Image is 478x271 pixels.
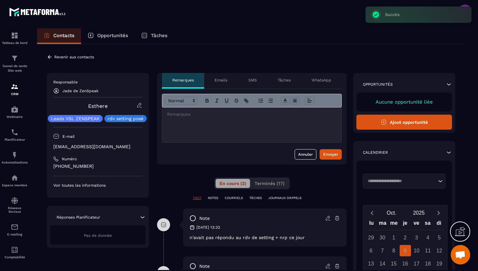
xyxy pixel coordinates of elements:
img: formation [11,83,19,91]
img: accountant [11,246,19,254]
img: automations [11,151,19,159]
div: 30 [377,232,388,243]
a: automationsautomationsWebinaire [2,101,28,123]
p: Webinaire [2,115,28,119]
div: 8 [388,245,400,256]
div: 9 [400,245,411,256]
p: Réseaux Sociaux [2,206,28,213]
button: En cours (2) [216,179,250,188]
p: Jade de ZenSpeak [62,89,99,93]
button: Previous month [366,208,378,217]
img: scheduler [11,128,19,136]
p: Calendrier [363,150,388,155]
span: Terminés (17) [255,181,285,186]
div: 10 [411,245,422,256]
div: 16 [400,258,411,269]
p: SMS [248,78,257,83]
div: 19 [434,258,445,269]
p: Tâches [278,78,291,83]
p: CRM [2,92,28,96]
div: 3 [411,232,422,243]
p: TOUT [193,196,201,200]
span: En cours (2) [219,181,246,186]
a: accountantaccountantComptabilité [2,241,28,264]
div: 6 [365,245,377,256]
div: 11 [422,245,434,256]
p: Comptabilité [2,255,28,259]
p: [EMAIL_ADDRESS][DOMAIN_NAME] [53,144,142,150]
p: Contacts [53,33,74,38]
div: 29 [365,232,377,243]
a: Esthere [88,103,108,109]
p: note [199,215,210,221]
p: Automatisations [2,161,28,164]
a: automationsautomationsEspace membre [2,169,28,192]
p: E-mail [62,134,75,139]
div: ve [411,219,422,230]
a: Opportunités [81,28,135,44]
div: Envoyer [323,151,338,158]
input: Search for option [365,178,436,184]
a: emailemailE-mailing [2,218,28,241]
button: Next month [432,208,445,217]
p: JOURNAUX D'APPELS [268,196,301,200]
p: Numéro [62,156,77,162]
p: E-mailing [2,233,28,236]
a: social-networksocial-networkRéseaux Sociaux [2,192,28,218]
a: formationformationCRM [2,78,28,101]
img: formation [11,32,19,39]
p: Réponses Planificateur [57,215,100,220]
div: me [388,219,400,230]
a: automationsautomationsAutomatisations [2,146,28,169]
button: Open years overlay [405,207,432,219]
div: 13 [365,258,377,269]
div: 2 [400,232,411,243]
button: Envoyer [320,149,342,160]
p: Planificateur [2,138,28,141]
a: schedulerschedulerPlanificateur [2,123,28,146]
a: Contacts [37,28,81,44]
p: NOTES [208,196,218,200]
a: formationformationTunnel de vente Site web [2,50,28,78]
button: Open months overlay [378,207,405,219]
div: 17 [411,258,422,269]
p: Voir toutes les informations [53,183,142,188]
p: rdv setting posé [108,116,143,121]
p: Tâches [151,33,167,38]
img: automations [11,106,19,113]
div: 14 [377,258,388,269]
img: social-network [11,197,19,205]
div: 4 [422,232,434,243]
p: n'avait pas répondu au rdv de setting + nrp ce jour [190,235,340,240]
div: je [400,219,411,230]
span: Pas de donnée [84,233,112,238]
button: Annuler [295,149,316,160]
div: 1 [388,232,400,243]
img: automations [11,174,19,182]
p: Opportunités [363,82,393,87]
p: Opportunités [97,33,128,38]
button: Terminés (17) [251,179,288,188]
div: lu [366,219,377,230]
div: di [433,219,445,230]
p: Aucune opportunité liée [363,99,445,105]
button: Ajout opportunité [356,115,452,130]
img: logo [9,6,68,18]
div: 12 [434,245,445,256]
p: Tableau de bord [2,41,28,45]
img: email [11,223,19,231]
div: 15 [388,258,400,269]
p: WhatsApp [312,78,331,83]
p: Responsable [53,79,142,85]
p: [DATE] 13:32 [196,225,220,230]
div: Search for option [363,174,445,189]
div: sa [422,219,433,230]
p: TÂCHES [249,196,262,200]
p: Tunnel de vente Site web [2,64,28,73]
p: Revenir aux contacts [54,55,94,59]
p: Emails [215,78,227,83]
div: ma [377,219,389,230]
a: formationformationTableau de bord [2,27,28,50]
p: Leads VSL ZENSPEAK [51,116,100,121]
div: 18 [422,258,434,269]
